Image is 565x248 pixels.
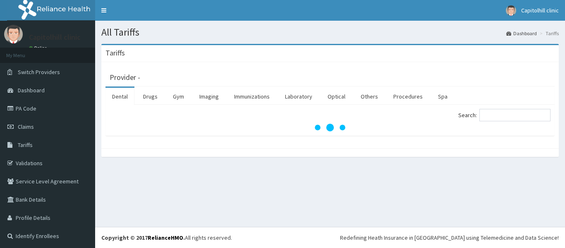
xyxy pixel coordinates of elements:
[105,49,125,57] h3: Tariffs
[166,88,191,105] a: Gym
[227,88,276,105] a: Immunizations
[538,30,559,37] li: Tariffs
[354,88,385,105] a: Others
[506,30,537,37] a: Dashboard
[110,74,140,81] h3: Provider -
[105,88,134,105] a: Dental
[458,109,551,121] label: Search:
[479,109,551,121] input: Search:
[321,88,352,105] a: Optical
[521,7,559,14] span: Capitolhill clinic
[136,88,164,105] a: Drugs
[18,123,34,130] span: Claims
[506,5,516,16] img: User Image
[101,234,185,241] strong: Copyright © 2017 .
[29,45,49,51] a: Online
[29,34,81,41] p: Capitolhill clinic
[278,88,319,105] a: Laboratory
[431,88,454,105] a: Spa
[4,25,23,43] img: User Image
[148,234,183,241] a: RelianceHMO
[101,27,559,38] h1: All Tariffs
[193,88,225,105] a: Imaging
[314,111,347,144] svg: audio-loading
[95,227,565,248] footer: All rights reserved.
[340,234,559,242] div: Redefining Heath Insurance in [GEOGRAPHIC_DATA] using Telemedicine and Data Science!
[18,68,60,76] span: Switch Providers
[387,88,429,105] a: Procedures
[18,141,33,149] span: Tariffs
[18,87,45,94] span: Dashboard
